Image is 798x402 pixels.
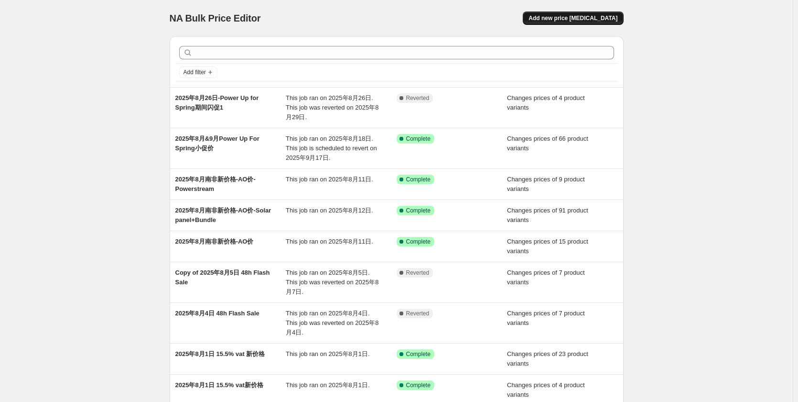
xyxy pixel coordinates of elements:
[507,207,588,223] span: Changes prices of 91 product variants
[406,350,431,358] span: Complete
[406,381,431,389] span: Complete
[286,381,370,389] span: This job ran on 2025年8月1日.
[523,11,623,25] button: Add new price [MEDICAL_DATA]
[406,135,431,143] span: Complete
[175,176,256,192] span: 2025年8月南非新价格-AO价-Powerstream
[175,381,263,389] span: 2025年8月1日 15.5% vat新价格
[170,13,261,23] span: NA Bulk Price Editor
[286,94,378,121] span: This job ran on 2025年8月26日. This job was reverted on 2025年8月29日.
[286,238,373,245] span: This job ran on 2025年8月11日.
[406,238,431,246] span: Complete
[507,310,585,326] span: Changes prices of 7 product variants
[406,310,430,317] span: Reverted
[286,350,370,357] span: This job ran on 2025年8月1日.
[286,176,373,183] span: This job ran on 2025年8月11日.
[507,269,585,286] span: Changes prices of 7 product variants
[175,207,271,223] span: 2025年8月南非新价格-AO价-Solar panel+Bundle
[175,135,259,152] span: 2025年8月&9月Power Up For Spring小促价
[175,94,259,111] span: 2025年8月26日-Power Up for Spring期间闪促1
[175,310,259,317] span: 2025年8月4日 48h Flash Sale
[507,350,588,367] span: Changes prices of 23 product variants
[406,176,431,183] span: Complete
[406,269,430,277] span: Reverted
[507,238,588,255] span: Changes prices of 15 product variants
[507,135,588,152] span: Changes prices of 66 product variants
[175,350,265,357] span: 2025年8月1日 15.5% vat 新价格
[286,310,378,336] span: This job ran on 2025年8月4日. This job was reverted on 2025年8月4日.
[286,207,373,214] span: This job ran on 2025年8月12日.
[286,269,378,295] span: This job ran on 2025年8月5日. This job was reverted on 2025年8月7日.
[179,67,217,78] button: Add filter
[183,68,206,76] span: Add filter
[175,269,270,286] span: Copy of 2025年8月5日 48h Flash Sale
[175,238,254,245] span: 2025年8月南非新价格-AO价
[507,94,585,111] span: Changes prices of 4 product variants
[286,135,377,161] span: This job ran on 2025年8月18日. This job is scheduled to revert on 2025年9月17日.
[507,381,585,398] span: Changes prices of 4 product variants
[406,94,430,102] span: Reverted
[507,176,585,192] span: Changes prices of 9 product variants
[406,207,431,214] span: Complete
[528,14,617,22] span: Add new price [MEDICAL_DATA]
